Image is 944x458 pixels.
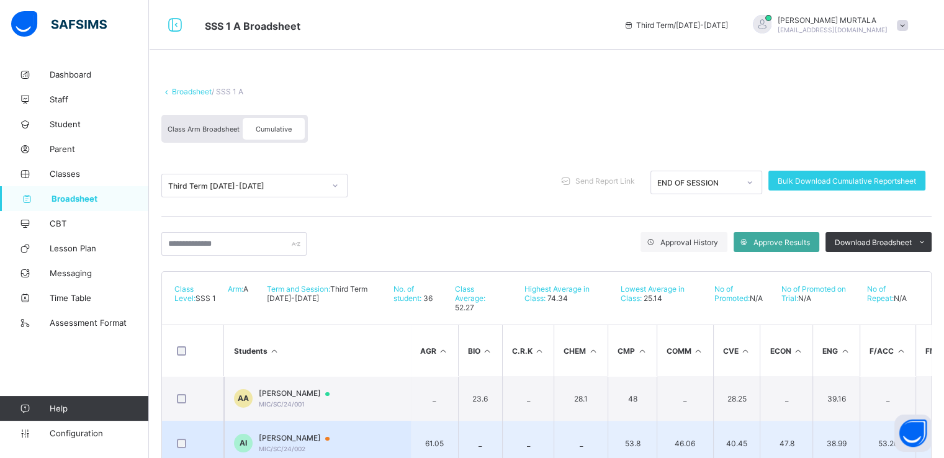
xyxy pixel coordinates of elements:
[168,125,240,133] span: Class Arm Broadsheet
[458,376,502,421] td: 23.6
[778,26,888,34] span: [EMAIL_ADDRESS][DOMAIN_NAME]
[50,243,149,253] span: Lesson Plan
[502,325,554,376] th: C.R.K
[740,15,914,35] div: SULAYMANMURTALA
[608,325,657,376] th: CMP
[502,376,554,421] td: _
[714,284,750,303] span: No of Promoted:
[50,268,149,278] span: Messaging
[812,325,860,376] th: ENG
[778,176,916,186] span: Bulk Download Cumulative Reportsheet
[894,415,932,452] button: Open asap
[657,376,713,421] td: _
[524,284,590,303] span: Highest Average in Class:
[269,346,280,356] i: Sort Ascending
[778,16,888,25] span: [PERSON_NAME] MURTALA
[259,445,305,452] span: MIC/SC/24/002
[896,346,906,356] i: Sort in Ascending Order
[174,284,196,303] span: Class Level:
[50,428,148,438] span: Configuration
[212,87,243,96] span: / SSS 1 A
[546,294,568,303] span: 74.34
[637,346,647,356] i: Sort in Ascending Order
[534,346,545,356] i: Sort in Ascending Order
[410,376,458,421] td: _
[642,294,662,303] span: 25.14
[624,20,728,30] span: session/term information
[455,303,474,312] span: 52.27
[750,294,763,303] span: N/A
[172,87,212,96] a: Broadsheet
[458,325,502,376] th: BIO
[267,284,330,294] span: Term and Session:
[11,11,107,37] img: safsims
[482,346,493,356] i: Sort in Ascending Order
[196,294,216,303] span: SSS 1
[621,284,685,303] span: Lowest Average in Class:
[894,294,907,303] span: N/A
[657,325,713,376] th: COMM
[267,284,367,303] span: Third Term [DATE]-[DATE]
[793,346,803,356] i: Sort in Ascending Order
[259,400,305,408] span: MIC/SC/24/001
[840,346,850,356] i: Sort in Ascending Order
[760,376,812,421] td: _
[835,238,912,247] span: Download Broadsheet
[760,325,812,376] th: ECON
[657,178,739,187] div: END OF SESSION
[410,325,458,376] th: AGR
[50,94,149,104] span: Staff
[455,284,485,303] span: Class Average:
[50,218,149,228] span: CBT
[256,125,292,133] span: Cumulative
[52,194,149,204] span: Broadsheet
[740,346,751,356] i: Sort in Ascending Order
[781,284,846,303] span: No of Promoted on Trial:
[438,346,449,356] i: Sort in Ascending Order
[867,284,894,303] span: No of Repeat:
[608,376,657,421] td: 48
[393,284,421,303] span: No. of student:
[205,20,300,32] span: Class Arm Broadsheet
[860,376,915,421] td: _
[713,376,760,421] td: 28.25
[575,176,635,186] span: Send Report Link
[713,325,760,376] th: CVE
[50,119,149,129] span: Student
[50,293,149,303] span: Time Table
[812,376,860,421] td: 39.16
[860,325,915,376] th: F/ACC
[259,388,341,398] span: [PERSON_NAME]
[228,284,243,294] span: Arm:
[554,325,608,376] th: CHEM
[753,238,810,247] span: Approve Results
[693,346,704,356] i: Sort in Ascending Order
[798,294,811,303] span: N/A
[224,325,410,376] th: Students
[588,346,598,356] i: Sort in Ascending Order
[50,169,149,179] span: Classes
[168,181,325,191] div: Third Term [DATE]-[DATE]
[240,438,247,447] span: AI
[50,70,149,79] span: Dashboard
[50,403,148,413] span: Help
[554,376,608,421] td: 28.1
[238,393,249,403] span: AA
[421,294,433,303] span: 36
[50,144,149,154] span: Parent
[259,433,341,443] span: [PERSON_NAME]
[660,238,718,247] span: Approval History
[243,284,248,294] span: A
[50,318,149,328] span: Assessment Format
